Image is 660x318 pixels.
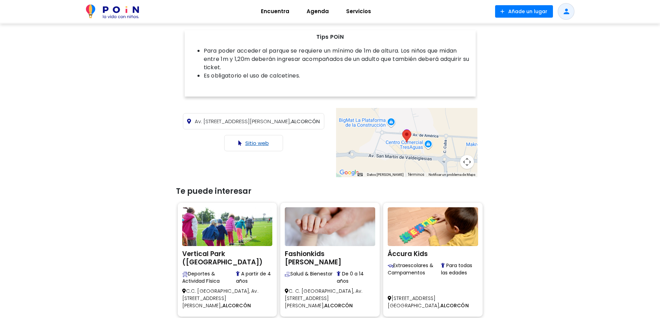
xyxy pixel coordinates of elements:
[176,187,484,196] h3: Te puede interesar
[408,172,424,177] a: Términos (se abre en una nueva pestaña)
[367,172,404,177] button: Datos del mapa
[338,168,361,177] img: Google
[222,302,251,309] span: ALCORCÓN
[204,47,470,72] li: Para poder acceder al parque se requiere un mínimo de 1m de altura. Los niños que midan entre 1m ...
[460,155,474,169] button: Controles de visualización del mapa
[388,207,478,312] a: Áccura Kids Áccura Kids Encuentra centros educativos, academias y actividades extraescolares para...
[358,172,362,177] button: Combinaciones de teclas
[258,6,292,17] span: Encuentra
[429,173,475,176] a: Notificar un problema de Maps
[388,262,441,276] span: Extraescolares & Campamentos
[303,6,332,17] span: Agenda
[285,248,375,266] h2: Fashionkids [PERSON_NAME]
[195,118,320,125] span: ALCORCÓN
[495,5,553,18] button: Añade un lugar
[182,272,188,277] img: Desde natación hasta artes marciales, POiN te muestra espacios seguros y adaptados para fomentar ...
[388,292,478,312] p: [STREET_ADDRESS][GEOGRAPHIC_DATA],
[337,270,375,285] span: De 0 a 14 años
[182,270,236,285] span: Deportes & Actividad Física
[388,207,478,246] img: Áccura Kids
[441,262,478,276] span: Para todas las edades
[204,72,470,80] li: Es obligatorio el uso de calcetines.
[337,3,380,20] a: Servicios
[182,285,273,312] p: C.C. [GEOGRAPHIC_DATA], Av. [STREET_ADDRESS][PERSON_NAME],,
[182,207,273,312] a: Vertical Park (Tres Aguas) Vertical Park ([GEOGRAPHIC_DATA]) Desde natación hasta artes marciales...
[440,302,469,309] span: ALCORCÓN
[86,4,139,18] img: POiN
[338,168,361,177] a: Abre esta zona en Google Maps (se abre en una nueva ventana)
[285,272,290,277] img: Busca centros de salud, clínicas, psicólogos y espacios de bienestar adaptados a las necesidades ...
[298,3,337,20] a: Agenda
[285,285,375,312] p: C. C. [GEOGRAPHIC_DATA], Av. [STREET_ADDRESS][PERSON_NAME],
[285,207,375,246] img: Fashionkids Alarcón
[190,33,470,41] p: Tips POiN
[285,207,375,312] a: Fashionkids Alarcón Fashionkids [PERSON_NAME] Busca centros de salud, clínicas, psicólogos y espa...
[252,3,298,20] a: Encuentra
[285,270,337,285] span: Salud & Bienestar
[388,248,478,258] h2: Áccura Kids
[324,302,353,309] span: ALCORCÓN
[245,139,269,147] a: Sitio web
[343,6,374,17] span: Servicios
[182,248,273,266] h2: Vertical Park ([GEOGRAPHIC_DATA])
[236,270,272,285] span: A partir de 4 años
[195,118,291,125] span: Av. [STREET_ADDRESS][PERSON_NAME],
[388,263,393,269] img: Encuentra centros educativos, academias y actividades extraescolares para niños de 0 a 10 años. F...
[182,207,273,246] img: Vertical Park (Tres Aguas)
